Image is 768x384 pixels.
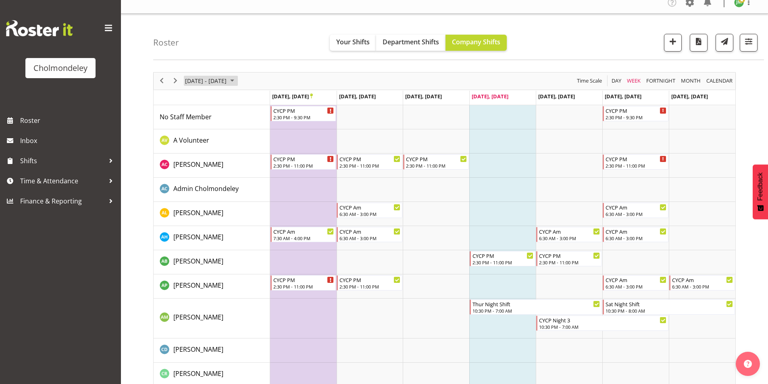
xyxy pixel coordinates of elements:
[606,211,666,217] div: 6:30 AM - 3:00 PM
[173,312,223,322] a: [PERSON_NAME]
[536,251,602,266] div: Ally Brown"s event - CYCP PM Begin From Friday, September 26, 2025 at 2:30:00 PM GMT+12:00 Ends A...
[606,155,666,163] div: CYCP PM
[406,162,467,169] div: 2:30 PM - 11:00 PM
[406,155,467,163] div: CYCP PM
[606,235,666,241] div: 6:30 AM - 3:00 PM
[153,38,179,47] h4: Roster
[273,162,334,169] div: 2:30 PM - 11:00 PM
[672,276,733,284] div: CYCP Am
[576,76,604,86] button: Time Scale
[339,235,400,241] div: 6:30 AM - 3:00 PM
[271,106,336,121] div: No Staff Member"s event - CYCP PM Begin From Monday, September 22, 2025 at 2:30:00 PM GMT+12:00 E...
[271,227,336,242] div: Alexzarn Harmer"s event - CYCP Am Begin From Monday, September 22, 2025 at 7:30:00 AM GMT+12:00 E...
[645,76,676,86] span: Fortnight
[603,275,668,291] div: Amelie Paroll"s event - CYCP Am Begin From Saturday, September 27, 2025 at 6:30:00 AM GMT+12:00 E...
[610,76,623,86] button: Timeline Day
[154,202,270,226] td: Alexandra Landolt resource
[690,34,708,52] button: Download a PDF of the roster according to the set date range.
[472,259,533,266] div: 2:30 PM - 11:00 PM
[173,345,223,354] a: [PERSON_NAME]
[273,106,334,114] div: CYCP PM
[470,251,535,266] div: Ally Brown"s event - CYCP PM Begin From Thursday, September 25, 2025 at 2:30:00 PM GMT+12:00 Ends...
[273,114,334,120] div: 2:30 PM - 9:30 PM
[154,105,270,129] td: No Staff Member resource
[376,35,445,51] button: Department Shifts
[337,275,402,291] div: Amelie Paroll"s event - CYCP PM Begin From Tuesday, September 23, 2025 at 2:30:00 PM GMT+12:00 En...
[173,232,223,242] a: [PERSON_NAME]
[20,195,105,207] span: Finance & Reporting
[169,73,182,89] div: next period
[472,300,600,308] div: Thur Night Shift
[472,251,533,259] div: CYCP PM
[173,208,223,218] a: [PERSON_NAME]
[154,154,270,178] td: Abigail Chessum resource
[273,155,334,163] div: CYCP PM
[339,93,376,100] span: [DATE], [DATE]
[680,76,702,86] button: Timeline Month
[173,257,223,266] span: [PERSON_NAME]
[603,154,668,170] div: Abigail Chessum"s event - CYCP PM Begin From Saturday, September 27, 2025 at 2:30:00 PM GMT+12:00...
[337,154,402,170] div: Abigail Chessum"s event - CYCP PM Begin From Tuesday, September 23, 2025 at 2:30:00 PM GMT+12:00 ...
[626,76,642,86] button: Timeline Week
[160,112,212,121] span: No Staff Member
[603,227,668,242] div: Alexzarn Harmer"s event - CYCP Am Begin From Saturday, September 27, 2025 at 6:30:00 AM GMT+12:00...
[645,76,677,86] button: Fortnight
[173,136,209,145] span: A Volunteer
[445,35,507,51] button: Company Shifts
[339,203,400,211] div: CYCP Am
[173,184,239,193] a: Admin Cholmondeley
[383,37,439,46] span: Department Shifts
[339,227,400,235] div: CYCP Am
[539,227,600,235] div: CYCP Am
[339,162,400,169] div: 2:30 PM - 11:00 PM
[336,37,370,46] span: Your Shifts
[173,369,223,378] span: [PERSON_NAME]
[173,256,223,266] a: [PERSON_NAME]
[606,114,666,120] div: 2:30 PM - 9:30 PM
[272,93,313,100] span: [DATE], [DATE]
[273,235,334,241] div: 7:30 AM - 4:00 PM
[271,275,336,291] div: Amelie Paroll"s event - CYCP PM Begin From Monday, September 22, 2025 at 2:30:00 PM GMT+12:00 End...
[184,76,227,86] span: [DATE] - [DATE]
[705,76,734,86] button: Month
[672,283,733,290] div: 6:30 AM - 3:00 PM
[606,203,666,211] div: CYCP Am
[606,307,733,314] div: 10:30 PM - 8:00 AM
[671,93,708,100] span: [DATE], [DATE]
[664,34,682,52] button: Add a new shift
[154,129,270,154] td: A Volunteer resource
[603,106,668,121] div: No Staff Member"s event - CYCP PM Begin From Saturday, September 27, 2025 at 2:30:00 PM GMT+12:00...
[403,154,469,170] div: Abigail Chessum"s event - CYCP PM Begin From Wednesday, September 24, 2025 at 2:30:00 PM GMT+12:0...
[538,93,575,100] span: [DATE], [DATE]
[539,324,666,330] div: 10:30 PM - 7:00 AM
[603,203,668,218] div: Alexandra Landolt"s event - CYCP Am Begin From Saturday, September 27, 2025 at 6:30:00 AM GMT+12:...
[606,300,733,308] div: Sat Night Shift
[606,227,666,235] div: CYCP Am
[184,76,238,86] button: September 2025
[173,281,223,290] span: [PERSON_NAME]
[606,276,666,284] div: CYCP Am
[470,299,602,315] div: Andrea McMurray"s event - Thur Night Shift Begin From Thursday, September 25, 2025 at 10:30:00 PM...
[576,76,603,86] span: Time Scale
[716,34,733,52] button: Send a list of all shifts for the selected filtered period to all rostered employees.
[536,316,668,331] div: Andrea McMurray"s event - CYCP Night 3 Begin From Friday, September 26, 2025 at 10:30:00 PM GMT+1...
[182,73,239,89] div: September 22 - 28, 2025
[452,37,500,46] span: Company Shifts
[626,76,641,86] span: Week
[757,172,764,201] span: Feedback
[606,106,666,114] div: CYCP PM
[680,76,701,86] span: Month
[539,251,600,259] div: CYCP PM
[339,211,400,217] div: 6:30 AM - 3:00 PM
[273,276,334,284] div: CYCP PM
[330,35,376,51] button: Your Shifts
[273,227,334,235] div: CYCP Am
[337,203,402,218] div: Alexandra Landolt"s event - CYCP Am Begin From Tuesday, September 23, 2025 at 6:30:00 AM GMT+12:0...
[154,299,270,338] td: Andrea McMurray resource
[405,93,442,100] span: [DATE], [DATE]
[669,275,735,291] div: Amelie Paroll"s event - CYCP Am Begin From Sunday, September 28, 2025 at 6:30:00 AM GMT+13:00 End...
[605,93,641,100] span: [DATE], [DATE]
[173,135,209,145] a: A Volunteer
[173,208,223,217] span: [PERSON_NAME]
